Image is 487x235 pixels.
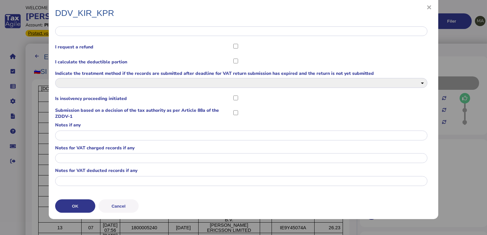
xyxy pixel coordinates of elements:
[55,199,95,213] button: OK
[55,107,231,119] label: Submission based on a decision of the tax authority as per Article 88a of the ZDDV-1
[55,70,427,76] label: Indicate the treatment method if the records are submitted after deadline for VAT return submissi...
[55,96,231,102] label: Is insolvency proceeding initiated
[55,167,427,174] label: Notes for VAT deducted records if any
[55,145,427,151] label: Notes for VAT charged records if any
[55,44,231,50] label: I request a refund
[55,122,427,128] label: Notes if any
[98,199,139,213] button: Cancel
[55,59,231,65] label: I calculate the deductible portion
